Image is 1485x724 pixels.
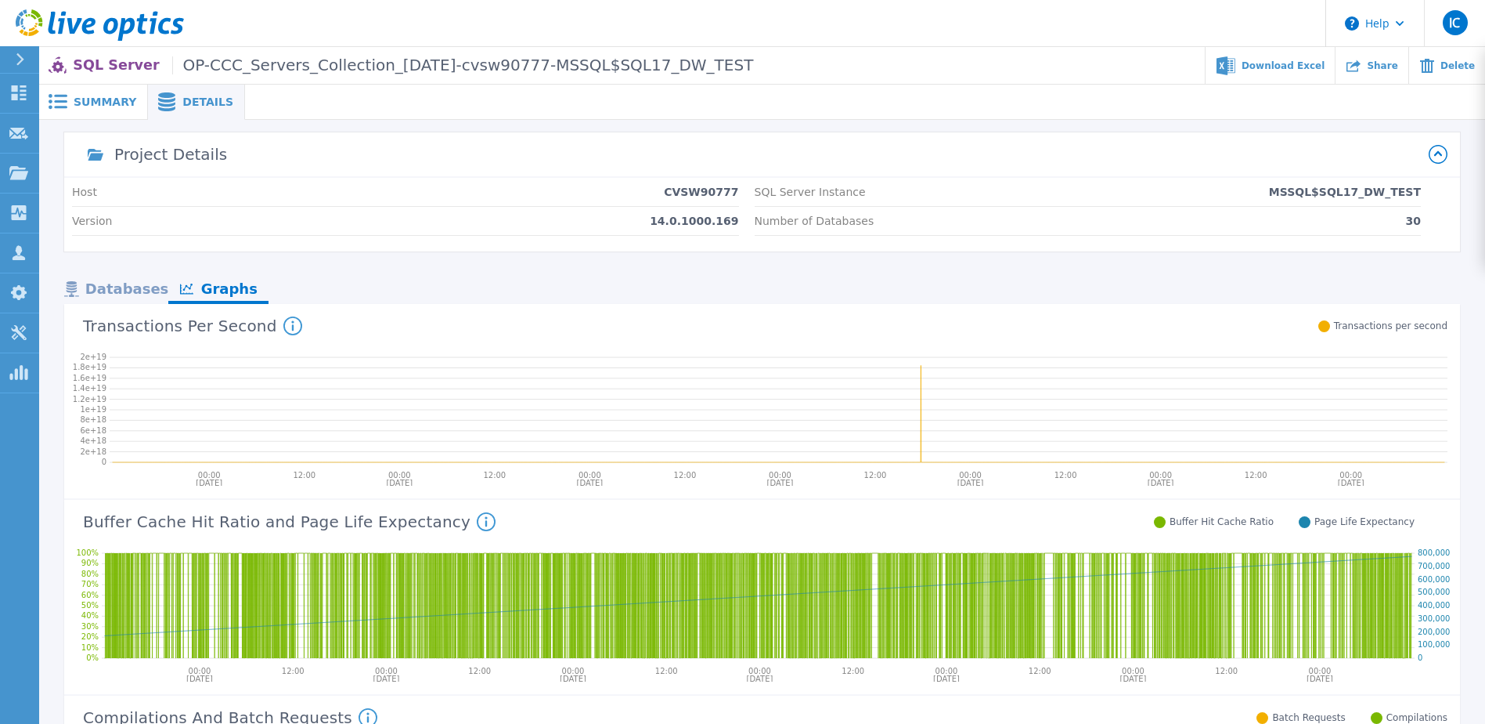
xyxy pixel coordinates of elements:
text: [DATE] [1122,675,1148,683]
text: 12:00 [843,667,866,675]
text: [DATE] [958,479,985,487]
text: 70% [81,580,99,588]
span: Download Excel [1242,61,1325,71]
text: [DATE] [1309,675,1335,683]
text: 4e+18 [80,436,106,445]
div: Databases [64,277,168,304]
text: [DATE] [1149,479,1176,487]
text: 00:00 [1342,471,1364,480]
p: SQL Server Instance [755,186,866,198]
p: SQL Server [73,56,753,74]
span: Compilations [1386,712,1447,724]
text: 1.4e+19 [73,384,106,393]
text: 00:00 [770,471,792,480]
text: 00:00 [936,667,959,675]
text: 12:00 [1246,471,1269,480]
span: Batch Requests [1272,712,1345,724]
text: [DATE] [577,479,604,487]
text: 12:00 [675,471,697,480]
text: 200,000 [1418,628,1450,636]
text: [DATE] [186,675,213,683]
text: 40% [81,612,99,621]
span: Share [1367,61,1397,71]
p: MSSQL$SQL17_DW_TEST [1269,186,1421,198]
p: Version [72,215,112,227]
div: Project Details [114,147,227,162]
text: 90% [81,559,99,568]
text: 0 [1418,653,1422,662]
text: 600,000 [1418,575,1450,584]
text: 400,000 [1418,601,1450,610]
text: 700,000 [1418,562,1450,570]
text: 0% [86,653,99,662]
span: Page Life Expectancy [1314,516,1415,528]
span: Buffer Hit Cache Ratio [1170,516,1274,528]
text: 12:00 [656,667,679,675]
span: OP-CCC_Servers_Collection_[DATE]-cvsw90777-MSSQL$SQL17_DW_TEST [172,56,754,74]
text: 800,000 [1418,548,1450,557]
text: 30% [81,622,99,631]
text: 12:00 [1056,471,1079,480]
text: 00:00 [376,667,398,675]
span: Delete [1440,61,1475,71]
text: [DATE] [1339,479,1366,487]
p: CVSW90777 [664,186,738,198]
text: 00:00 [1123,667,1146,675]
text: 60% [81,591,99,599]
text: 12:00 [282,667,305,675]
text: 00:00 [388,471,411,480]
text: 00:00 [1151,471,1173,480]
text: 12:00 [294,471,316,480]
text: [DATE] [935,675,961,683]
text: 300,000 [1418,614,1450,623]
text: 12:00 [865,471,888,480]
text: 100% [76,548,99,557]
text: 12:00 [469,667,492,675]
text: 1e+19 [80,405,106,414]
span: Summary [74,96,136,107]
text: 0 [102,458,106,466]
span: IC [1449,16,1460,29]
text: 00:00 [198,471,221,480]
text: 00:00 [749,667,772,675]
span: Details [182,96,233,107]
text: 12:00 [1217,667,1240,675]
p: 30 [1406,215,1421,227]
span: Transactions per second [1334,320,1447,332]
text: 00:00 [189,667,211,675]
h4: Transactions Per Second [83,317,302,335]
text: 2e+19 [80,353,106,361]
text: 100,000 [1418,640,1450,649]
text: 500,000 [1418,588,1450,596]
text: [DATE] [196,479,223,487]
text: [DATE] [560,675,587,683]
text: 00:00 [1310,667,1333,675]
text: 6e+18 [80,426,106,435]
text: 2e+18 [80,447,106,456]
text: 8e+18 [80,416,106,425]
text: [DATE] [748,675,774,683]
text: 10% [81,643,99,652]
text: 80% [81,570,99,578]
text: [DATE] [373,675,400,683]
p: Host [72,186,97,198]
p: Number of Databases [755,215,874,227]
p: 14.0.1000.169 [650,215,738,227]
div: Graphs [168,277,269,304]
text: 50% [81,601,99,610]
h4: Buffer Cache Hit Ratio and Page Life Expectancy [83,512,496,531]
text: [DATE] [387,479,413,487]
text: 00:00 [961,471,983,480]
text: 20% [81,632,99,641]
text: 1.8e+19 [73,364,106,372]
text: [DATE] [768,479,795,487]
text: 12:00 [484,471,506,480]
text: 00:00 [562,667,585,675]
text: 00:00 [579,471,602,480]
text: 1.6e+19 [73,374,106,382]
text: 12:00 [1030,667,1053,675]
text: 1.2e+19 [73,395,106,404]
